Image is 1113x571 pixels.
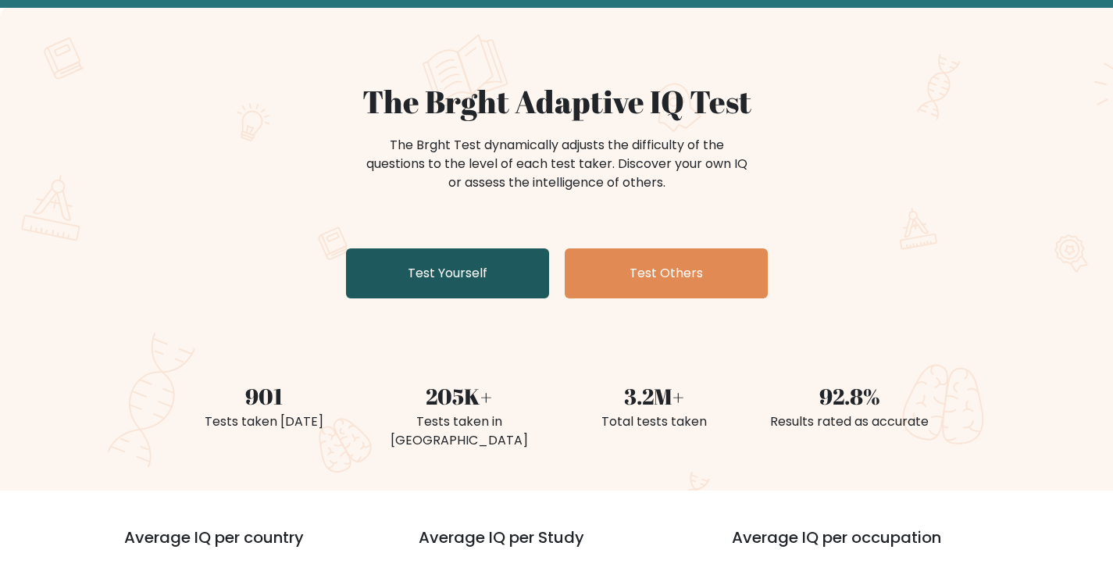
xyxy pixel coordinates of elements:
[371,412,548,450] div: Tests taken in [GEOGRAPHIC_DATA]
[371,380,548,412] div: 205K+
[762,412,938,431] div: Results rated as accurate
[565,248,768,298] a: Test Others
[176,380,352,412] div: 901
[566,380,743,412] div: 3.2M+
[566,412,743,431] div: Total tests taken
[732,528,1008,566] h3: Average IQ per occupation
[176,83,938,120] h1: The Brght Adaptive IQ Test
[362,136,752,192] div: The Brght Test dynamically adjusts the difficulty of the questions to the level of each test take...
[346,248,549,298] a: Test Yourself
[124,528,362,566] h3: Average IQ per country
[176,412,352,431] div: Tests taken [DATE]
[762,380,938,412] div: 92.8%
[419,528,694,566] h3: Average IQ per Study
